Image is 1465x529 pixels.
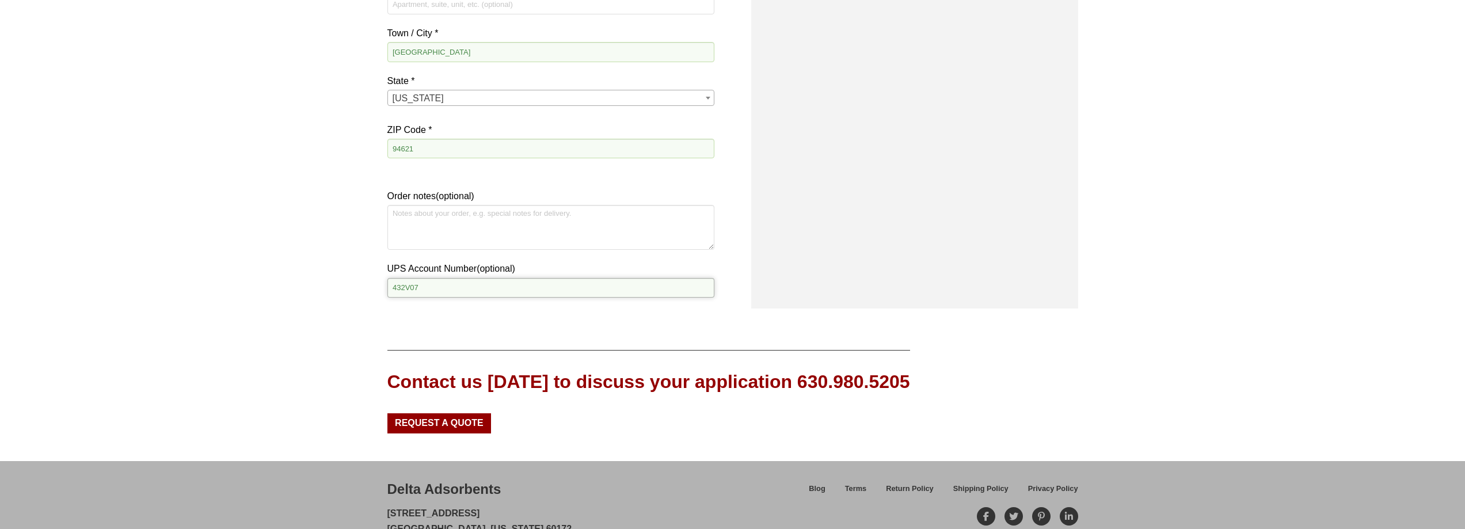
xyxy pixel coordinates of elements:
label: Order notes [387,188,714,204]
span: California [388,90,714,106]
label: Town / City [387,25,714,41]
div: Delta Adsorbents [387,479,501,499]
div: Contact us [DATE] to discuss your application 630.980.5205 [387,369,910,395]
label: ZIP Code [387,122,714,138]
span: Request a Quote [395,418,484,428]
span: Privacy Policy [1028,485,1078,493]
span: (optional) [477,264,515,273]
a: Shipping Policy [943,482,1018,503]
a: Blog [799,482,835,503]
a: Request a Quote [387,413,492,433]
span: State [387,90,714,106]
span: Blog [809,485,825,493]
span: (optional) [436,191,474,201]
a: Privacy Policy [1018,482,1078,503]
span: Return Policy [886,485,934,493]
span: Terms [845,485,866,493]
a: Return Policy [876,482,943,503]
label: State [387,73,714,89]
label: UPS Account Number [387,261,714,276]
span: Shipping Policy [953,485,1009,493]
a: Terms [835,482,876,503]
